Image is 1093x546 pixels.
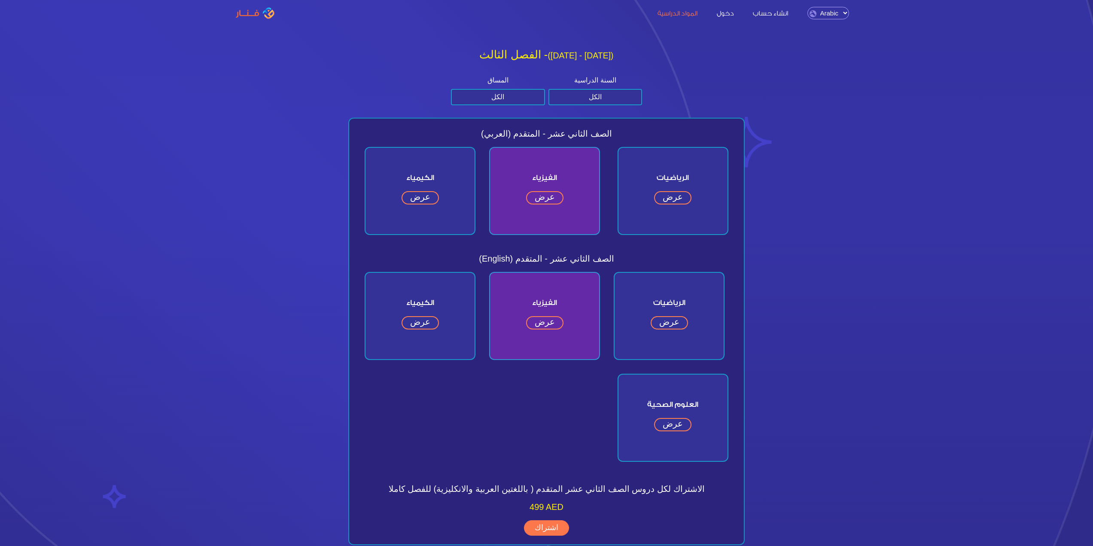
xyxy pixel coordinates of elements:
a: عرض [402,316,439,329]
a: المواد الدراسية [649,8,706,17]
span: الكيمياء [365,165,475,190]
small: ([DATE] - [DATE]) [548,51,614,60]
a: اشتراك [524,520,569,536]
a: عرض [651,316,688,329]
span: الرياضيات [618,165,728,190]
span: 499 AED [530,502,563,512]
label: المساق [451,75,545,85]
a: انشاء حساب [744,8,797,17]
span: الكيمياء [365,290,475,315]
a: عرض [526,316,563,329]
span: الرياضيات [615,290,724,315]
a: عرض [402,191,439,204]
span: الاشتراك لكل دروس الصف الثاني عشر المتقدم ( باللغتين العربية والانكليزية) للفصل كاملا [358,479,735,499]
span: الفيزياء [490,290,599,315]
a: عرض [526,191,563,204]
a: عرض [654,418,691,431]
span: الفيزياء [490,165,599,190]
span: (English) الصف الثاني عشر - المتقدم [358,252,735,265]
img: language.png [810,10,816,17]
h2: الفصل الثالث - [345,48,748,61]
span: الصف الثاني عشر - المتقدم (العربي) [358,127,735,140]
a: عرض [654,191,691,204]
label: السنة الدراسية [548,75,642,85]
span: العلوم الصحية [618,392,728,417]
a: دخول [708,8,743,17]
